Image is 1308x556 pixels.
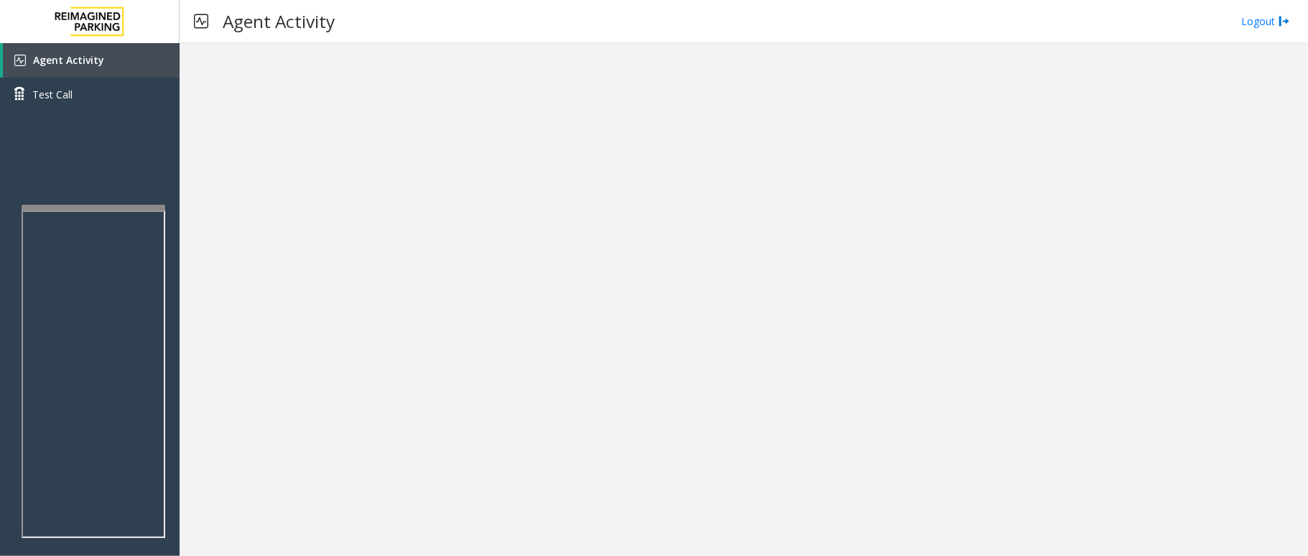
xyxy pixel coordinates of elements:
span: Agent Activity [33,53,104,67]
span: Test Call [32,87,73,102]
a: Logout [1241,14,1290,29]
a: Agent Activity [3,43,180,78]
img: pageIcon [194,4,208,39]
img: logout [1279,14,1290,29]
h3: Agent Activity [215,4,342,39]
img: 'icon' [14,55,26,66]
